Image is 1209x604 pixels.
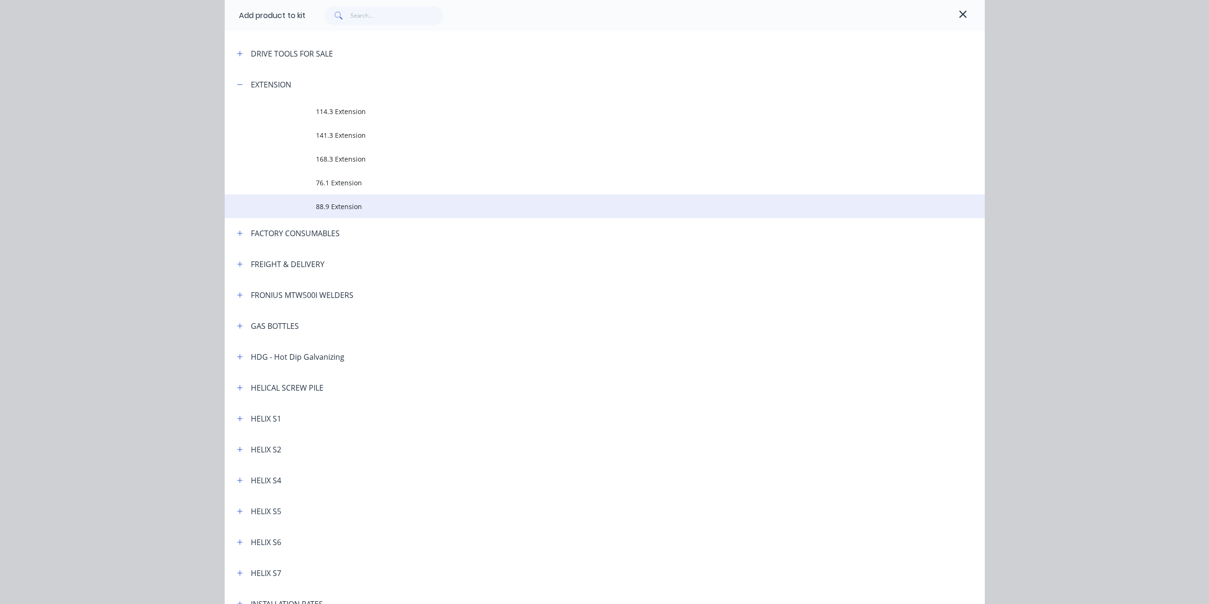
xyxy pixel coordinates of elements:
div: DRIVE TOOLS FOR SALE [251,48,333,59]
div: HELIX S1 [251,413,281,424]
div: HELIX S6 [251,537,281,548]
input: Search... [351,6,443,25]
div: HELIX S2 [251,444,281,455]
span: 168.3 Extension [316,154,851,164]
div: HELICAL SCREW PILE [251,382,324,393]
div: FRONIUS MTW500I WELDERS [251,289,353,301]
div: HELIX S4 [251,475,281,486]
div: EXTENSION [251,79,291,90]
span: 114.3 Extension [316,106,851,116]
div: GAS BOTTLES [251,320,299,332]
div: HELIX S5 [251,506,281,517]
div: FREIGHT & DELIVERY [251,259,324,270]
span: 141.3 Extension [316,130,851,140]
div: HDG - Hot Dip Galvanizing [251,351,344,363]
div: FACTORY CONSUMABLES [251,228,340,239]
div: HELIX S7 [251,567,281,579]
span: 76.1 Extension [316,178,851,188]
span: 88.9 Extension [316,201,851,211]
div: Add product to kit [239,10,305,21]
